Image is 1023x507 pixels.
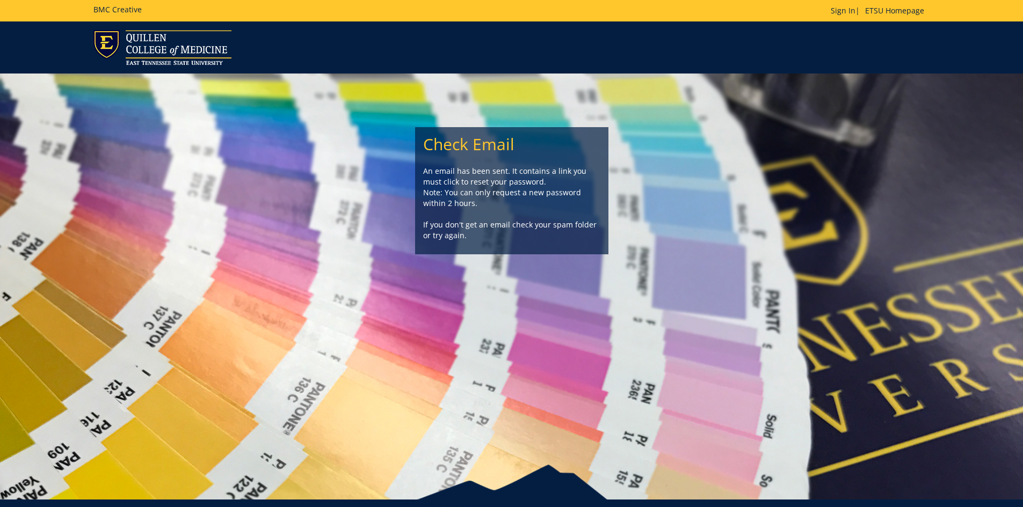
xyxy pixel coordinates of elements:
h5: BMC Creative [93,5,142,13]
a: ETSU Homepage [860,5,930,16]
p: An email has been sent. It contains a link you must click to reset your password. Note: You can o... [423,166,600,241]
p: | [831,5,930,16]
a: Sign In [831,5,855,16]
h2: Check Email [423,135,600,153]
img: ETSU logo [93,30,231,65]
